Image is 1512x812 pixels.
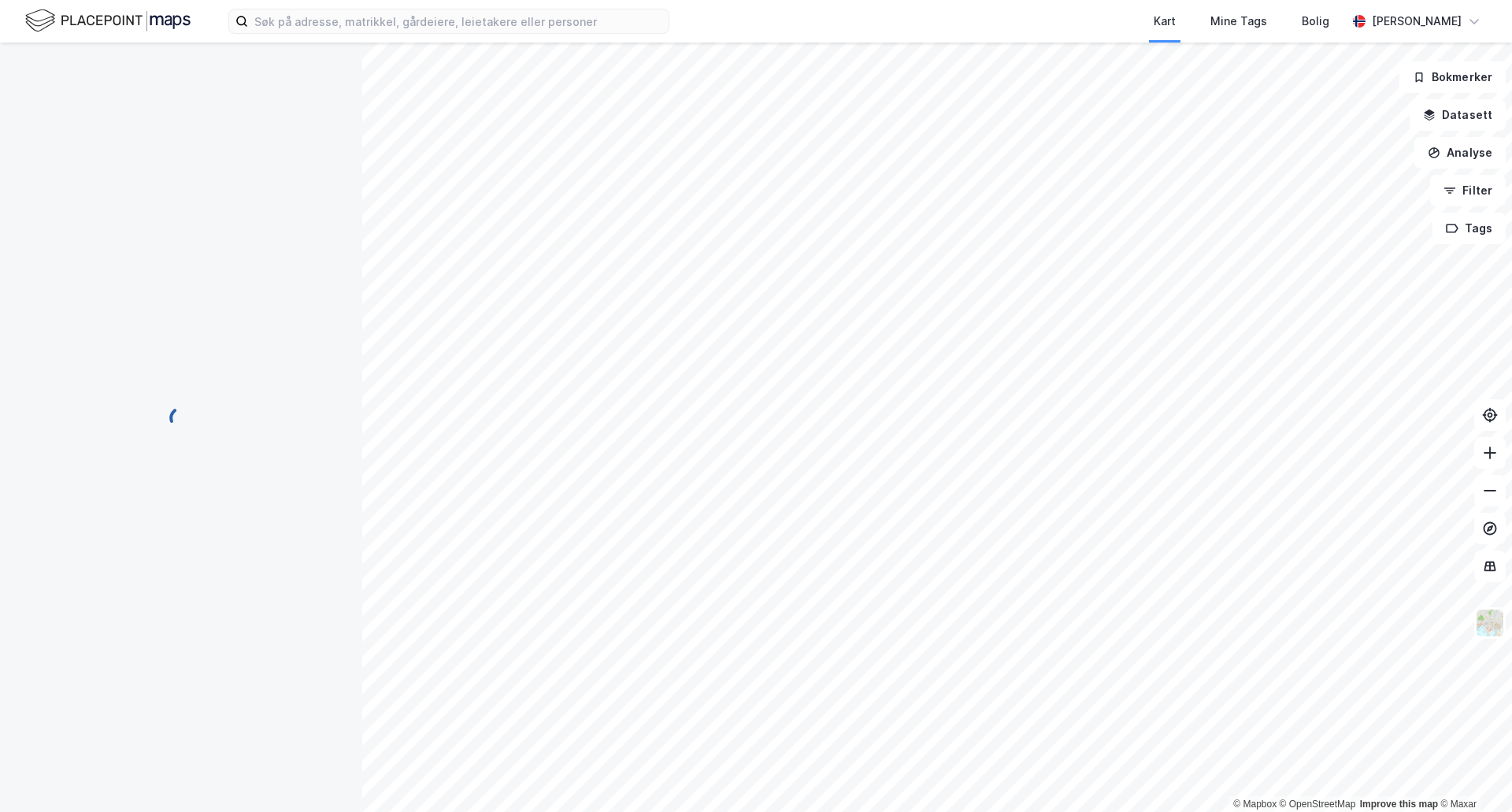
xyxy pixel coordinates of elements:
a: Improve this map [1360,799,1438,810]
img: logo.f888ab2527a4732fd821a326f86c7f29.svg [25,7,191,35]
button: Tags [1432,213,1506,244]
img: Z [1475,608,1505,638]
a: Mapbox [1233,799,1277,810]
button: Filter [1430,175,1506,206]
div: Mine Tags [1210,12,1267,31]
div: Kontrollprogram for chat [1433,736,1512,812]
button: Bokmerker [1399,61,1506,93]
div: Kart [1154,12,1176,31]
div: [PERSON_NAME] [1372,12,1462,31]
a: OpenStreetMap [1280,799,1356,810]
button: Datasett [1410,99,1506,131]
img: spinner.a6d8c91a73a9ac5275cf975e30b51cfb.svg [169,406,194,431]
button: Analyse [1414,137,1506,169]
div: Bolig [1302,12,1329,31]
input: Søk på adresse, matrikkel, gårdeiere, leietakere eller personer [248,9,669,33]
iframe: Chat Widget [1433,736,1512,812]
